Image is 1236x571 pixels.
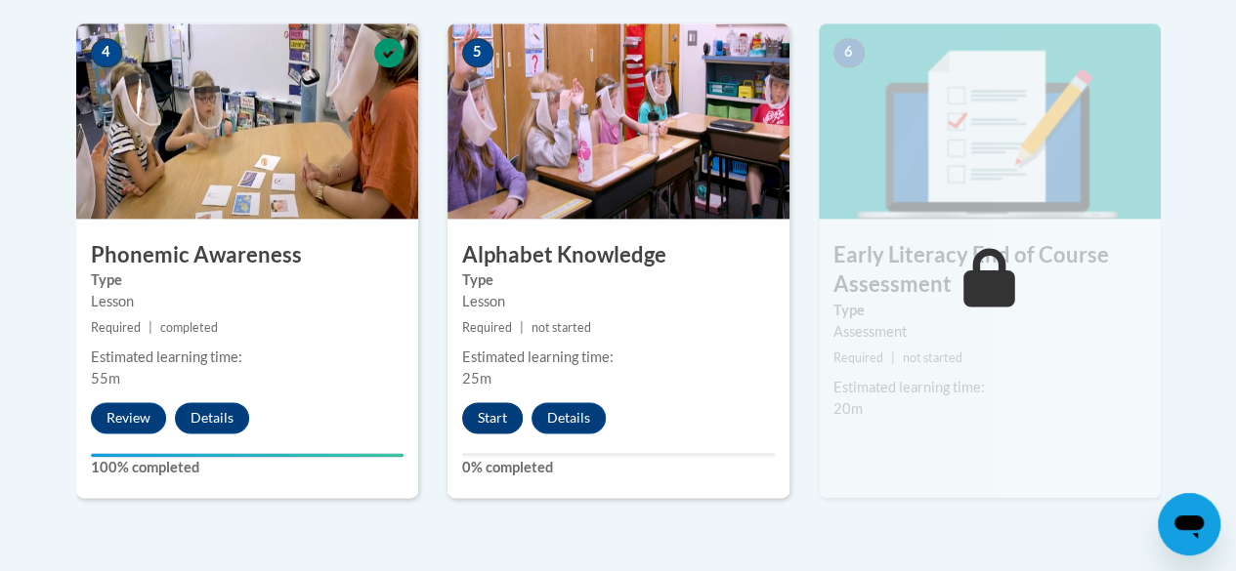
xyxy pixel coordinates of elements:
div: Estimated learning time: [462,347,775,368]
label: Type [462,269,775,291]
label: Type [833,300,1146,321]
span: 6 [833,38,865,67]
span: 55m [91,370,120,387]
h3: Early Literacy End of Course Assessment [819,240,1161,301]
div: Lesson [91,291,404,312]
h3: Phonemic Awareness [76,240,418,270]
button: Details [175,402,249,433]
span: Required [833,350,883,365]
h3: Alphabet Knowledge [448,240,789,270]
div: Estimated learning time: [91,347,404,368]
div: Your progress [91,453,404,457]
button: Review [91,402,166,433]
span: 4 [91,38,122,67]
button: Details [532,402,606,433]
img: Course Image [819,23,1161,219]
span: Required [91,320,141,335]
span: 25m [462,370,491,387]
div: Estimated learning time: [833,377,1146,398]
div: Lesson [462,291,775,312]
span: | [520,320,524,335]
button: Start [462,402,523,433]
label: 0% completed [462,457,775,478]
img: Course Image [76,23,418,219]
label: Type [91,269,404,291]
span: Required [462,320,512,335]
iframe: Button to launch messaging window [1158,493,1220,555]
span: completed [160,320,218,335]
span: 20m [833,400,863,417]
label: 100% completed [91,457,404,478]
span: not started [532,320,591,335]
img: Course Image [448,23,789,219]
span: not started [903,350,962,365]
span: | [891,350,895,365]
span: | [149,320,152,335]
span: 5 [462,38,493,67]
div: Assessment [833,321,1146,343]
